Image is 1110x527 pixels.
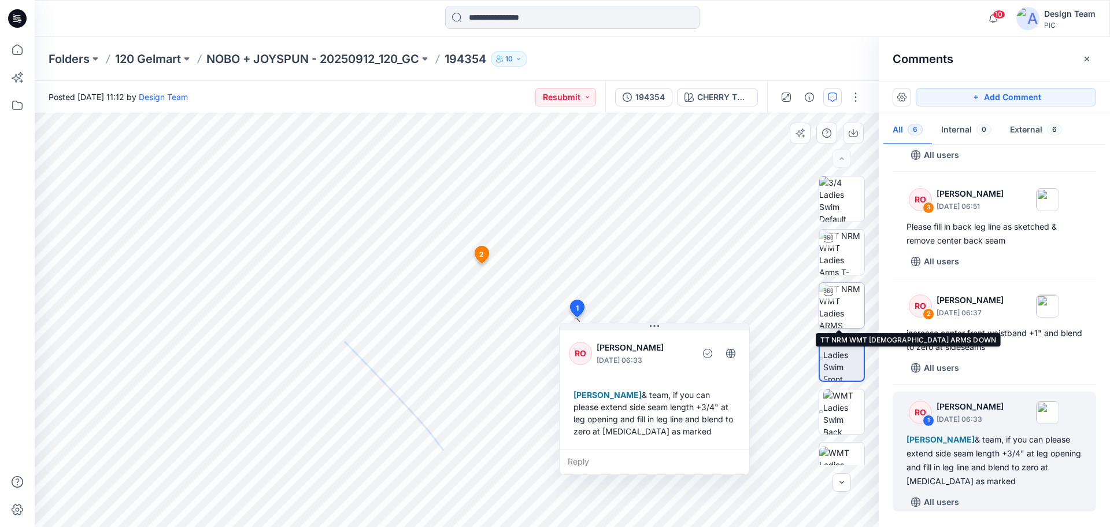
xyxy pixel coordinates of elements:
span: 1 [576,303,579,314]
a: 120 Gelmart [115,51,181,67]
button: All users [906,359,964,377]
span: 6 [908,124,923,135]
button: External [1001,116,1071,145]
button: 194354 [615,88,672,106]
div: RO [909,188,932,211]
div: Design Team [1044,7,1096,21]
p: [PERSON_NAME] [937,187,1004,201]
img: WMT Ladies Swim Front [823,337,864,381]
p: [DATE] 06:33 [597,355,691,366]
img: WMT Ladies Swim Back [823,389,864,434]
button: 10 [491,51,527,67]
div: & team, if you can please extend side seam length +3/4" at leg opening and fill in leg line and b... [906,433,1082,488]
span: [PERSON_NAME] [573,390,642,400]
p: All users [924,148,959,162]
p: [PERSON_NAME] [597,341,691,355]
p: All users [924,255,959,268]
span: 10 [993,10,1005,19]
button: All users [906,146,964,164]
p: [DATE] 06:37 [937,307,1004,319]
span: 0 [976,124,991,135]
a: Folders [49,51,90,67]
p: All users [924,361,959,375]
button: Add Comment [916,88,1096,106]
img: TT NRM WMT Ladies Arms T-POSE [819,230,864,275]
div: 1 [923,415,934,426]
button: All users [906,252,964,271]
p: [PERSON_NAME] [937,293,1004,307]
div: Please fill in back leg line as sketched & remove center back seam [906,220,1082,248]
p: [DATE] 06:33 [937,414,1004,425]
p: 10 [505,53,513,65]
div: 194354 [635,91,665,104]
button: All users [906,493,964,511]
span: 2 [479,249,484,260]
p: 194354 [445,51,486,67]
div: 2 [923,308,934,320]
img: avatar [1016,7,1039,30]
button: Details [800,88,819,106]
div: RO [569,342,592,365]
span: 6 [1047,124,1062,135]
div: Reply [560,449,749,474]
div: increase center front waistband +1" and blend to zero at sideseams [906,326,1082,354]
div: PIC [1044,21,1096,30]
span: [PERSON_NAME] [906,434,975,444]
div: & team, if you can please extend side seam length +3/4" at leg opening and fill in leg line and b... [569,384,740,442]
p: All users [924,495,959,509]
button: CHERRY TOMATO [677,88,758,106]
img: TT NRM WMT Ladies ARMS DOWN [819,283,864,328]
p: [PERSON_NAME] [937,400,1004,414]
h2: Comments [893,52,953,66]
div: RO [909,294,932,318]
button: Internal [932,116,1001,145]
div: 3 [923,202,934,213]
div: RO [909,401,932,424]
div: CHERRY TOMATO [697,91,750,104]
a: NOBO + JOYSPUN - 20250912_120_GC [206,51,419,67]
span: Posted [DATE] 11:12 by [49,91,188,103]
a: Design Team [139,92,188,102]
p: [DATE] 06:51 [937,201,1004,212]
button: All [883,116,932,145]
img: WMT Ladies Swim Left [819,447,864,483]
img: 3/4 Ladies Swim Default [819,176,864,222]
